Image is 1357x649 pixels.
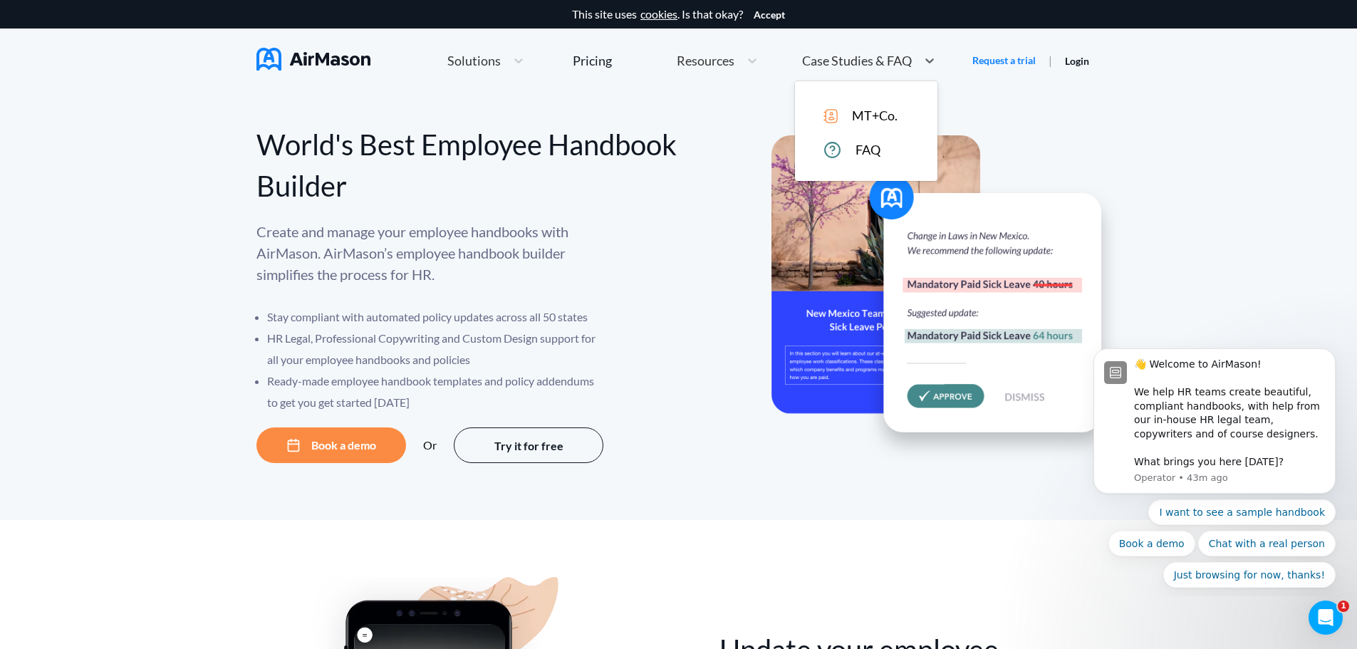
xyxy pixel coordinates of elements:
iframe: Intercom live chat [1309,601,1343,635]
button: Accept cookies [754,9,785,21]
span: | [1049,53,1052,67]
span: MT+Co. [852,108,898,123]
div: Pricing [573,54,612,67]
li: Ready-made employee handbook templates and policy addendums to get you get started [DATE] [267,370,605,413]
li: Stay compliant with automated policy updates across all 50 states [267,306,605,328]
iframe: Intercom notifications message [1072,336,1357,596]
a: Login [1065,55,1089,67]
div: Or [423,439,437,452]
button: Book a demo [256,427,406,463]
a: Pricing [573,48,612,73]
img: hero-banner [771,135,1121,462]
span: FAQ [856,142,880,157]
div: World's Best Employee Handbook Builder [256,124,679,207]
span: 1 [1338,601,1349,612]
span: Solutions [447,54,501,67]
img: AirMason Logo [256,48,370,71]
button: Try it for free [454,427,603,463]
span: Resources [677,54,734,67]
p: Create and manage your employee handbooks with AirMason. AirMason’s employee handbook builder sim... [256,221,605,285]
span: Case Studies & FAQ [802,54,912,67]
img: icon [823,109,838,123]
li: HR Legal, Professional Copywriting and Custom Design support for all your employee handbooks and ... [267,328,605,370]
a: Request a trial [972,53,1036,68]
a: cookies [640,8,677,21]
